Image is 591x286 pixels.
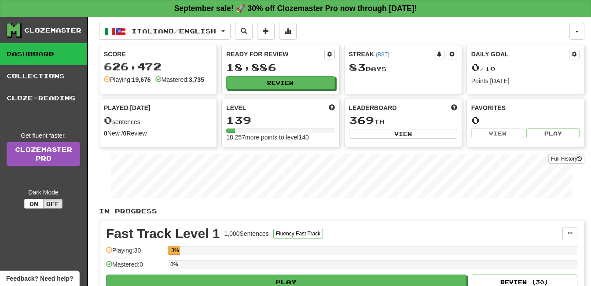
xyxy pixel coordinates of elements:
[548,154,584,164] button: Full History
[226,103,246,112] span: Level
[155,75,204,84] div: Mastered:
[329,103,335,112] span: Score more points to level up
[104,103,151,112] span: Played [DATE]
[104,129,212,138] div: New / Review
[471,115,580,126] div: 0
[226,115,334,126] div: 139
[104,50,212,59] div: Score
[106,227,220,240] div: Fast Track Level 1
[471,103,580,112] div: Favorites
[106,246,163,260] div: Playing: 30
[7,142,80,166] a: ClozemasterPro
[349,103,397,112] span: Leaderboard
[24,199,44,209] button: On
[235,23,253,40] button: Search sentences
[132,27,216,35] span: Italiano / English
[6,274,73,283] span: Open feedback widget
[24,26,81,35] div: Clozemaster
[451,103,457,112] span: This week in points, UTC
[104,130,107,137] strong: 0
[376,51,389,58] a: (BST)
[273,229,323,238] button: Fluency Fast Track
[226,133,334,142] div: 18,257 more points to level 140
[7,131,80,140] div: Get fluent faster.
[174,4,417,13] strong: September sale! 🚀 30% off Clozemaster Pro now through [DATE]!
[279,23,297,40] button: More stats
[224,229,269,238] div: 1,000 Sentences
[349,114,374,126] span: 369
[471,61,480,73] span: 0
[471,77,580,85] div: Points [DATE]
[349,115,457,126] div: th
[471,128,525,138] button: View
[123,130,127,137] strong: 0
[349,61,366,73] span: 83
[349,50,434,59] div: Streak
[132,76,151,83] strong: 19,676
[99,23,231,40] button: Italiano/English
[170,246,180,255] div: 3%
[349,129,457,139] button: View
[526,128,580,138] button: Play
[226,62,334,73] div: 18,886
[226,50,324,59] div: Ready for Review
[43,199,62,209] button: Off
[471,50,569,59] div: Daily Goal
[104,75,151,84] div: Playing:
[99,207,584,216] p: In Progress
[104,61,212,72] div: 626,472
[189,76,204,83] strong: 3,735
[104,114,112,126] span: 0
[471,65,496,73] span: / 10
[257,23,275,40] button: Add sentence to collection
[226,76,334,89] button: Review
[7,188,80,197] div: Dark Mode
[349,62,457,73] div: Day s
[106,260,163,275] div: Mastered: 0
[104,115,212,126] div: sentences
